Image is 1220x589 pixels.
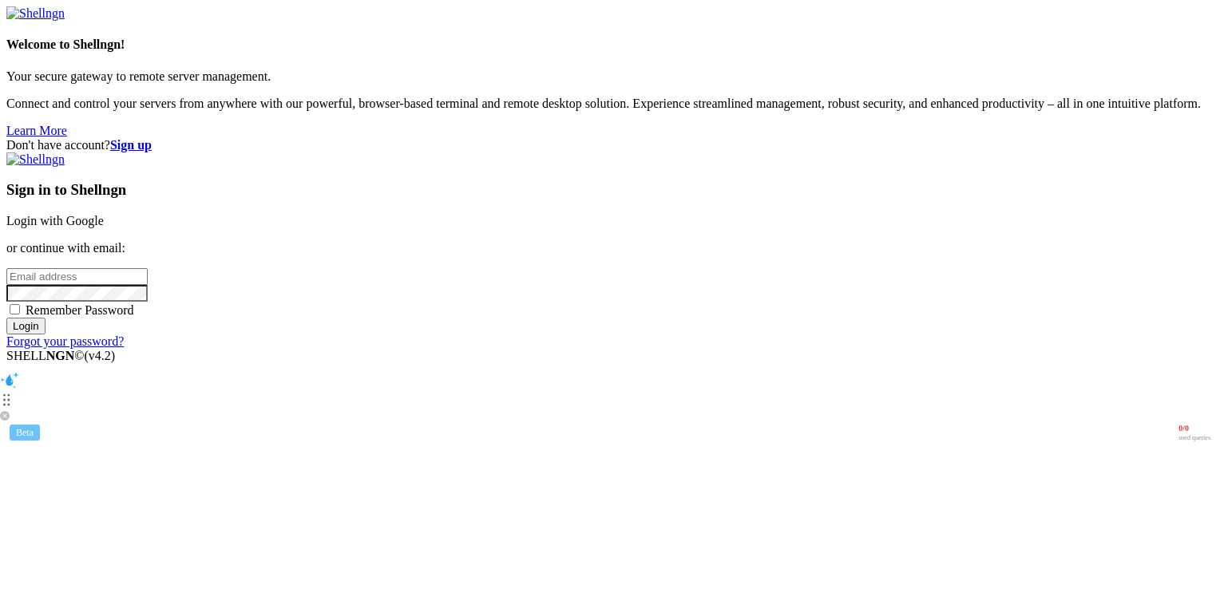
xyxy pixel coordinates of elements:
[6,152,65,167] img: Shellngn
[6,241,1214,255] p: or continue with email:
[1178,434,1210,442] span: used queries
[6,334,124,348] a: Forgot your password?
[6,69,1214,84] p: Your secure gateway to remote server management.
[6,318,46,334] input: Login
[1178,424,1210,434] span: 0 / 0
[6,97,1214,111] p: Connect and control your servers from anywhere with our powerful, browser-based terminal and remo...
[6,268,148,285] input: Email address
[6,124,67,137] a: Learn More
[10,425,40,441] div: Beta
[110,138,152,152] a: Sign up
[6,349,115,362] span: SHELL ©
[6,138,1214,152] div: Don't have account?
[6,38,1214,52] h4: Welcome to Shellngn!
[6,181,1214,199] h3: Sign in to Shellngn
[6,214,104,227] a: Login with Google
[46,349,75,362] b: NGN
[85,349,116,362] span: 4.2.0
[6,6,65,21] img: Shellngn
[26,303,134,317] span: Remember Password
[10,304,20,314] input: Remember Password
